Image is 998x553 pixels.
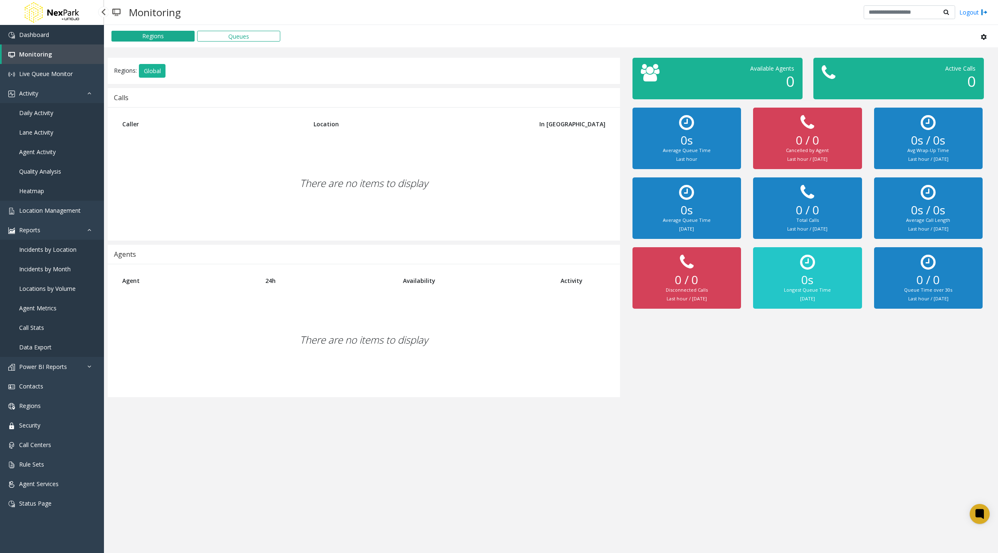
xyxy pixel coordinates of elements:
span: Power BI Reports [19,363,67,371]
div: Calls [114,92,128,103]
h2: 0s [761,273,853,287]
span: Dashboard [19,31,49,39]
span: Regions: [114,66,137,74]
img: logout [981,8,988,17]
div: Avg Wrap-Up Time [882,147,974,154]
span: Security [19,421,40,429]
small: Last hour [676,156,697,162]
h2: 0 / 0 [641,273,733,287]
img: 'icon' [8,423,15,429]
h3: Monitoring [125,2,185,22]
small: Last hour / [DATE] [787,226,828,232]
img: 'icon' [8,71,15,78]
h2: 0s / 0s [882,203,974,217]
small: Last hour / [DATE] [787,156,828,162]
span: Status Page [19,499,52,507]
div: There are no items to display [116,291,612,389]
button: Regions [111,31,195,42]
img: 'icon' [8,442,15,449]
small: [DATE] [679,226,694,232]
span: Agent Metrics [19,304,57,312]
span: Activity [19,89,38,97]
th: Availability [397,270,555,291]
th: 24h [259,270,397,291]
small: Last hour / [DATE] [908,295,949,302]
small: Last hour / [DATE] [908,156,949,162]
img: 'icon' [8,364,15,371]
div: Disconnected Calls [641,287,733,294]
img: 'icon' [8,91,15,97]
a: Monitoring [2,44,104,64]
img: 'icon' [8,462,15,468]
div: Average Queue Time [641,147,733,154]
span: Contacts [19,382,43,390]
small: Last hour / [DATE] [908,226,949,232]
img: 'icon' [8,52,15,58]
h2: 0s [641,133,733,147]
th: Location [307,114,507,134]
div: Queue Time over 30s [882,287,974,294]
div: Total Calls [761,217,853,224]
small: Last hour / [DATE] [667,295,707,302]
div: Agents [114,249,136,260]
span: Reports [19,226,40,234]
span: Lane Activity [19,128,53,136]
img: pageIcon [112,2,121,22]
th: Activity [554,270,611,291]
span: Incidents by Location [19,246,77,253]
span: Call Centers [19,441,51,449]
span: Location Management [19,206,81,214]
h2: 0 / 0 [761,133,853,147]
h2: 0s / 0s [882,133,974,147]
span: Available Agents [750,64,794,72]
span: 0 [967,71,976,91]
img: 'icon' [8,501,15,507]
div: Cancelled by Agent [761,147,853,154]
h2: 0s [641,203,733,217]
span: Monitoring [19,50,52,58]
img: 'icon' [8,481,15,488]
th: In [GEOGRAPHIC_DATA] [508,114,612,134]
div: Average Queue Time [641,217,733,224]
span: Active Calls [945,64,976,72]
span: Call Stats [19,324,44,332]
div: Longest Queue Time [761,287,853,294]
img: 'icon' [8,227,15,234]
h2: 0 / 0 [882,273,974,287]
span: Live Queue Monitor [19,70,73,78]
img: 'icon' [8,383,15,390]
h2: 0 / 0 [761,203,853,217]
span: Regions [19,402,41,410]
img: 'icon' [8,32,15,39]
span: Incidents by Month [19,265,71,273]
button: Global [139,64,166,78]
span: Agent Activity [19,148,56,156]
span: Locations by Volume [19,285,76,292]
span: Data Export [19,343,52,351]
div: Average Call Length [882,217,974,224]
a: Logout [959,8,988,17]
small: [DATE] [800,295,815,302]
button: Queues [197,31,280,42]
span: Quality Analysis [19,167,61,175]
span: Agent Services [19,480,59,488]
span: Daily Activity [19,109,53,117]
th: Caller [116,114,307,134]
img: 'icon' [8,208,15,214]
div: There are no items to display [116,134,612,232]
span: Heatmap [19,187,44,195]
th: Agent [116,270,259,291]
span: Rule Sets [19,460,44,468]
span: 0 [786,71,794,91]
img: 'icon' [8,403,15,410]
